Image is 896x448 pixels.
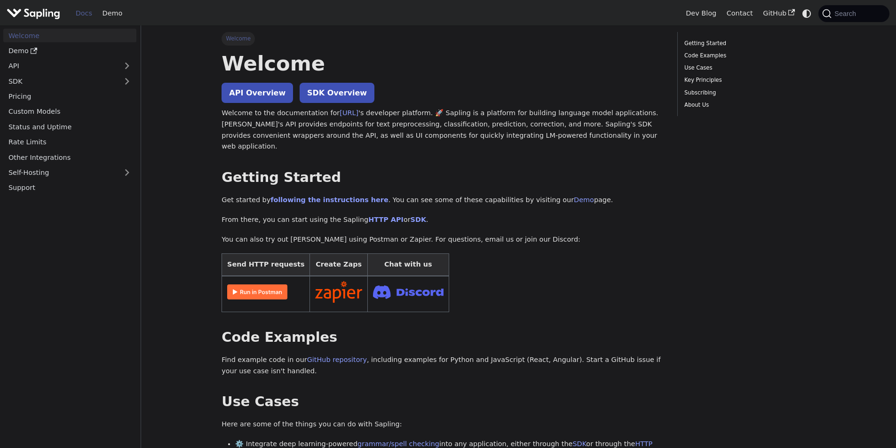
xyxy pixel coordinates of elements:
[3,44,136,58] a: Demo
[684,88,812,97] a: Subscribing
[3,59,118,73] a: API
[3,29,136,42] a: Welcome
[118,74,136,88] button: Expand sidebar category 'SDK'
[3,166,136,180] a: Self-Hosting
[227,284,287,299] img: Run in Postman
[222,419,664,430] p: Here are some of the things you can do with Sapling:
[722,6,758,21] a: Contact
[71,6,97,21] a: Docs
[3,90,136,103] a: Pricing
[818,5,889,22] button: Search (Command+K)
[684,39,812,48] a: Getting Started
[97,6,127,21] a: Demo
[222,214,664,226] p: From there, you can start using the Sapling or .
[3,120,136,134] a: Status and Uptime
[684,76,812,85] a: Key Principles
[222,354,664,377] p: Find example code in our , including examples for Python and JavaScript (React, Angular). Start a...
[340,109,358,117] a: [URL]
[800,7,814,20] button: Switch between dark and light mode (currently system mode)
[315,281,362,303] img: Connect in Zapier
[373,283,444,302] img: Join Discord
[832,10,862,17] span: Search
[222,234,664,245] p: You can also try out [PERSON_NAME] using Postman or Zapier. For questions, email us or join our D...
[222,254,310,276] th: Send HTTP requests
[3,105,136,118] a: Custom Models
[270,196,388,204] a: following the instructions here
[758,6,800,21] a: GitHub
[3,181,136,195] a: Support
[357,440,439,448] a: grammar/spell checking
[368,216,404,223] a: HTTP API
[684,63,812,72] a: Use Cases
[7,7,63,20] a: Sapling.aiSapling.ai
[222,108,664,152] p: Welcome to the documentation for 's developer platform. 🚀 Sapling is a platform for building lang...
[3,74,118,88] a: SDK
[222,32,255,45] span: Welcome
[222,169,664,186] h2: Getting Started
[222,32,664,45] nav: Breadcrumbs
[307,356,367,363] a: GitHub repository
[572,440,586,448] a: SDK
[222,393,664,410] h2: Use Cases
[3,135,136,149] a: Rate Limits
[222,329,664,346] h2: Code Examples
[310,254,368,276] th: Create Zaps
[118,59,136,73] button: Expand sidebar category 'API'
[300,83,374,103] a: SDK Overview
[7,7,60,20] img: Sapling.ai
[222,83,293,103] a: API Overview
[222,195,664,206] p: Get started by . You can see some of these capabilities by visiting our page.
[574,196,594,204] a: Demo
[684,101,812,110] a: About Us
[684,51,812,60] a: Code Examples
[222,51,664,76] h1: Welcome
[3,150,136,164] a: Other Integrations
[411,216,426,223] a: SDK
[681,6,721,21] a: Dev Blog
[367,254,449,276] th: Chat with us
